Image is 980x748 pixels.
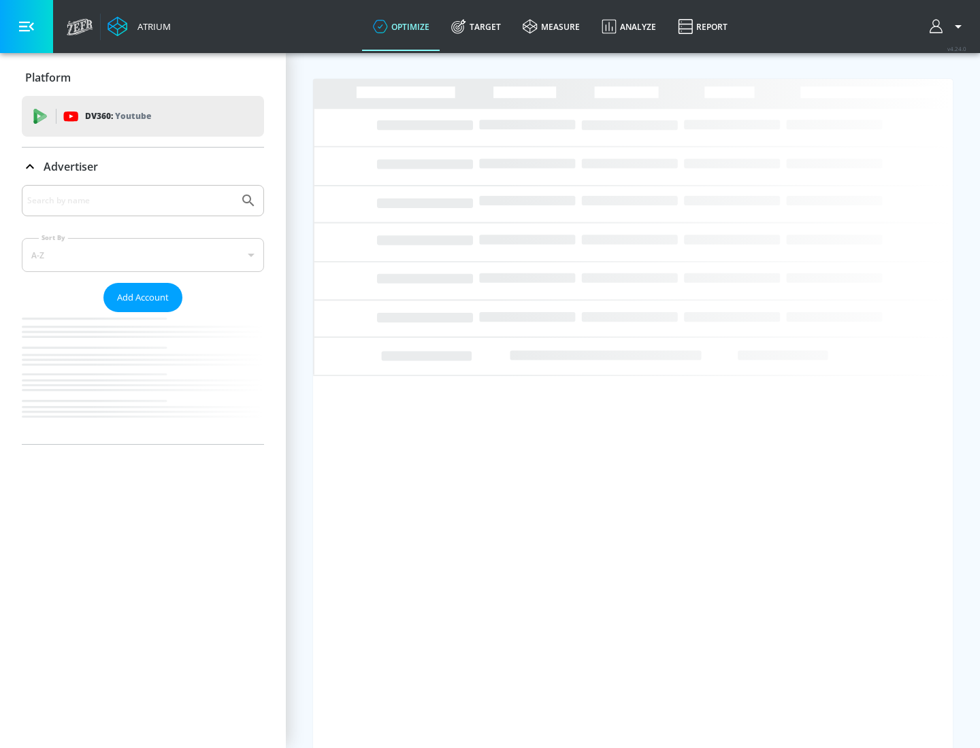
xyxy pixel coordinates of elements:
[22,185,264,444] div: Advertiser
[117,290,169,305] span: Add Account
[22,238,264,272] div: A-Z
[667,2,738,51] a: Report
[132,20,171,33] div: Atrium
[115,109,151,123] p: Youtube
[947,45,966,52] span: v 4.24.0
[39,233,68,242] label: Sort By
[440,2,512,51] a: Target
[22,96,264,137] div: DV360: Youtube
[512,2,591,51] a: measure
[103,283,182,312] button: Add Account
[85,109,151,124] p: DV360:
[25,70,71,85] p: Platform
[591,2,667,51] a: Analyze
[362,2,440,51] a: optimize
[108,16,171,37] a: Atrium
[22,148,264,186] div: Advertiser
[44,159,98,174] p: Advertiser
[22,58,264,97] div: Platform
[22,312,264,444] nav: list of Advertiser
[27,192,233,209] input: Search by name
